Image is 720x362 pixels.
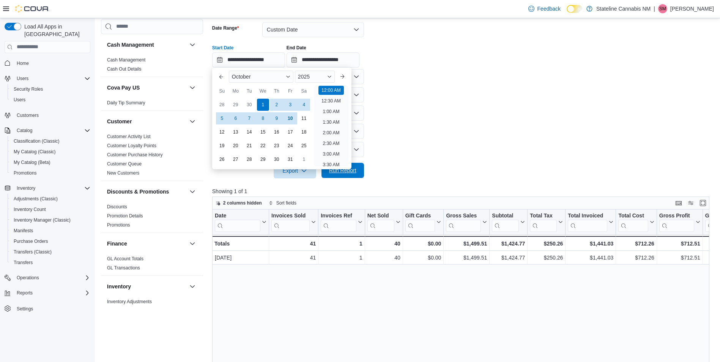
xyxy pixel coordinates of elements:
[11,216,74,225] a: Inventory Manager (Classic)
[11,168,40,178] a: Promotions
[14,238,48,244] span: Purchase Orders
[262,22,364,37] button: Custom Date
[659,212,700,231] button: Gross Profit
[11,258,90,267] span: Transfers
[14,86,43,92] span: Security Roles
[14,110,90,120] span: Customers
[568,212,613,231] button: Total Invoiced
[654,4,655,13] p: |
[8,194,93,204] button: Adjustments (Classic)
[107,283,186,290] button: Inventory
[314,86,348,166] ul: Time
[446,212,487,231] button: Gross Sales
[14,126,35,135] button: Catalog
[530,253,563,262] div: $250.26
[2,288,93,298] button: Reports
[8,168,93,178] button: Promotions
[107,57,145,63] span: Cash Management
[232,74,251,80] span: October
[14,149,56,155] span: My Catalog (Classic)
[405,212,435,231] div: Gift Card Sales
[271,99,283,111] div: day-2
[8,257,93,268] button: Transfers
[405,239,441,248] div: $0.00
[21,23,90,38] span: Load All Apps in [GEOGRAPHIC_DATA]
[14,206,46,212] span: Inventory Count
[284,153,296,165] div: day-31
[320,128,342,137] li: 2:00 AM
[212,45,234,51] label: Start Date
[271,239,316,248] div: 41
[8,84,93,94] button: Security Roles
[101,55,203,77] div: Cash Management
[17,60,29,66] span: Home
[271,85,283,97] div: Th
[17,185,35,191] span: Inventory
[2,125,93,136] button: Catalog
[243,153,255,165] div: day-28
[618,239,654,248] div: $712.26
[446,212,481,231] div: Gross Sales
[320,107,342,116] li: 1:00 AM
[107,84,186,91] button: Cova Pay US
[107,66,142,72] span: Cash Out Details
[2,183,93,194] button: Inventory
[618,212,648,231] div: Total Cost
[257,140,269,152] div: day-22
[2,58,93,69] button: Home
[216,140,228,152] div: day-19
[107,222,130,228] a: Promotions
[14,273,90,282] span: Operations
[446,239,487,248] div: $1,499.51
[11,226,36,235] a: Manifests
[659,212,694,219] div: Gross Profit
[107,84,140,91] h3: Cova Pay US
[188,117,197,126] button: Customer
[11,216,90,225] span: Inventory Manager (Classic)
[271,126,283,138] div: day-16
[11,158,54,167] a: My Catalog (Beta)
[11,247,55,257] a: Transfers (Classic)
[298,85,310,97] div: Sa
[107,41,154,49] h3: Cash Management
[8,225,93,236] button: Manifests
[8,94,93,105] button: Users
[568,212,607,219] div: Total Invoiced
[674,198,683,208] button: Keyboard shortcuts
[107,299,152,304] a: Inventory Adjustments
[298,140,310,152] div: day-25
[230,85,242,97] div: Mo
[492,212,519,219] div: Subtotal
[405,212,441,231] button: Gift Cards
[320,118,342,127] li: 1:30 AM
[278,163,312,178] span: Export
[11,95,28,104] a: Users
[298,126,310,138] div: day-18
[618,212,654,231] button: Total Cost
[17,112,39,118] span: Customers
[8,157,93,168] button: My Catalog (Beta)
[14,304,90,313] span: Settings
[698,198,707,208] button: Enter fullscreen
[230,112,242,124] div: day-6
[8,204,93,215] button: Inventory Count
[101,202,203,233] div: Discounts & Promotions
[271,253,316,262] div: 41
[107,134,151,140] span: Customer Activity List
[101,98,203,110] div: Cova Pay US
[107,204,127,209] a: Discounts
[107,265,140,271] a: GL Transactions
[14,273,42,282] button: Operations
[107,143,156,149] span: Customer Loyalty Points
[329,167,356,174] span: Run Report
[8,136,93,146] button: Classification (Classic)
[230,99,242,111] div: day-29
[670,4,714,13] p: [PERSON_NAME]
[14,260,33,266] span: Transfers
[276,200,296,206] span: Sort fields
[11,194,61,203] a: Adjustments (Classic)
[107,41,186,49] button: Cash Management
